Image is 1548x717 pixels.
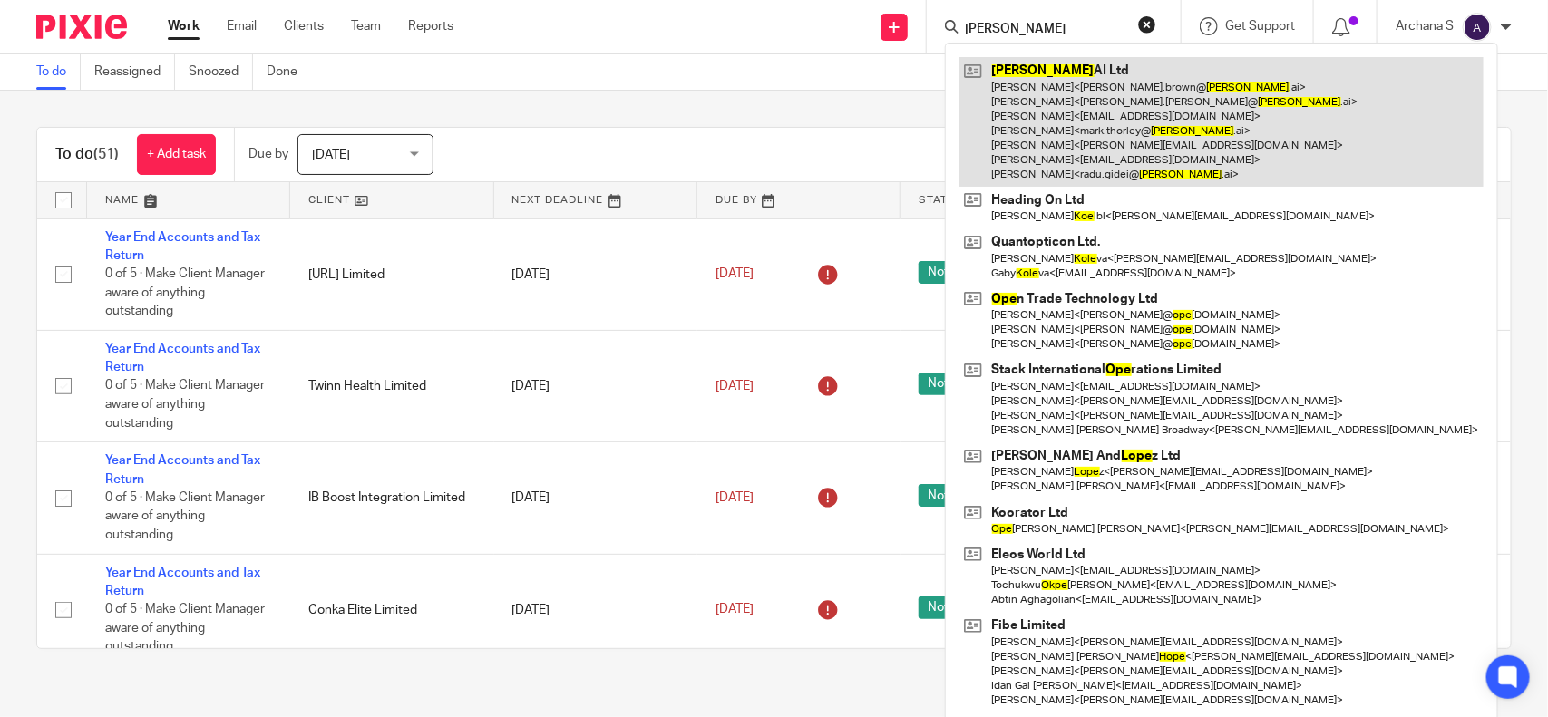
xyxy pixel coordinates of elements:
td: [DATE] [494,554,697,665]
a: Email [227,17,257,35]
h1: To do [55,145,119,164]
a: Year End Accounts and Tax Return [105,567,260,597]
a: Work [168,17,200,35]
span: Get Support [1225,20,1295,33]
td: [DATE] [494,330,697,441]
img: svg%3E [1463,13,1492,42]
span: Not started [919,596,1001,619]
a: Done [267,54,311,90]
span: 0 of 5 · Make Client Manager aware of anything outstanding [105,267,265,317]
span: Not started [919,373,1001,395]
a: Year End Accounts and Tax Return [105,343,260,373]
span: (51) [93,147,119,161]
a: Year End Accounts and Tax Return [105,231,260,262]
span: [DATE] [716,267,754,280]
span: 0 of 5 · Make Client Manager aware of anything outstanding [105,380,265,430]
a: + Add task [137,134,216,175]
a: Reassigned [94,54,175,90]
span: [DATE] [312,149,350,161]
p: Due by [248,145,288,163]
a: Clients [284,17,324,35]
span: Not started [919,261,1001,284]
span: 0 of 5 · Make Client Manager aware of anything outstanding [105,603,265,653]
span: Not started [919,484,1001,507]
input: Search [963,22,1126,38]
a: Year End Accounts and Tax Return [105,454,260,485]
td: [URL] Limited [290,218,493,330]
p: Archana S [1396,17,1454,35]
span: [DATE] [716,491,754,504]
td: Twinn Health Limited [290,330,493,441]
td: Conka Elite Limited [290,554,493,665]
a: To do [36,54,81,90]
td: IB Boost Integration Limited [290,442,493,554]
td: [DATE] [494,442,697,554]
span: [DATE] [716,604,754,616]
img: Pixie [36,15,127,39]
a: Team [351,17,381,35]
a: Snoozed [189,54,253,90]
span: [DATE] [716,380,754,392]
span: 0 of 5 · Make Client Manager aware of anything outstanding [105,491,265,541]
a: Reports [408,17,453,35]
button: Clear [1138,15,1156,34]
td: [DATE] [494,218,697,330]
